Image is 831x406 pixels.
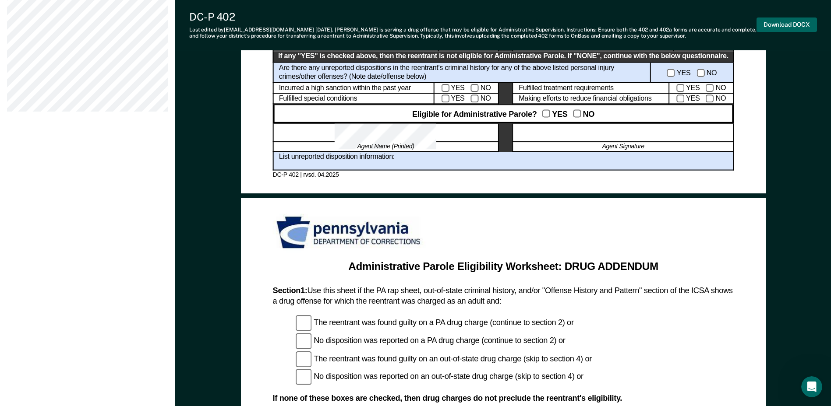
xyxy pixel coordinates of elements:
[189,10,757,23] div: DC-P 402
[296,351,734,367] div: The reentrant was found guilty on an out-of-state drug charge (skip to section 4) or
[272,63,651,83] div: Are there any unreported dispositions in the reentrant's criminal history for any of the above li...
[315,27,332,33] span: [DATE]
[296,315,734,331] div: The reentrant was found guilty on a PA drug charge (continue to section 2) or
[513,83,669,94] div: Fulfilled treatment requirements
[296,333,734,349] div: No disposition was reported on a PA drug charge (continue to section 2) or
[434,94,499,105] div: YES NO
[272,52,734,63] div: If any "YES" is checked above, then the reentrant is not eligible for Administrative Parole. If "...
[757,17,817,32] button: Download DOCX
[272,105,734,123] div: Eligible for Administrative Parole? YES NO
[272,142,499,152] div: Agent Name (Printed)
[189,27,757,39] div: Last edited by [EMAIL_ADDRESS][DOMAIN_NAME] . [PERSON_NAME] is serving a drug offense that may be...
[280,260,726,273] div: Administrative Parole Eligibility Worksheet: DRUG ADDENDUM
[272,286,734,306] div: Use this sheet if the PA rap sheet, out-of-state criminal history, and/or "Offense History and Pa...
[513,94,669,105] div: Making efforts to reduce financial obligations
[272,94,434,105] div: Fulfilled special conditions
[513,142,734,152] div: Agent Signature
[272,171,734,178] div: DC-P 402 | rvsd. 04.2025
[434,83,499,94] div: YES NO
[272,83,434,94] div: Incurred a high sanction within the past year
[669,94,734,105] div: YES NO
[669,83,734,94] div: YES NO
[279,41,407,50] label: Named in a PFA Order (or history of PFAs)
[272,286,307,294] b: Section 1 :
[272,213,427,252] img: PDOC Logo
[801,376,822,397] iframe: Intercom live chat
[272,393,734,404] div: If none of these boxes are checked, then drug charges do not preclude the reentrant's eligibility.
[272,152,734,171] div: List unreported disposition information:
[651,63,734,83] div: YES NO
[296,368,734,384] div: No disposition was reported on an out-of-state drug charge (skip to section 4) or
